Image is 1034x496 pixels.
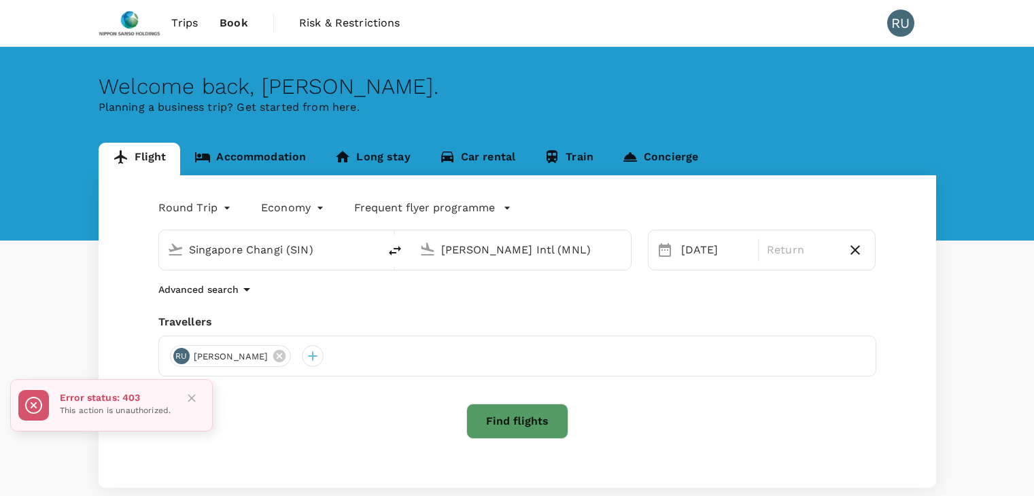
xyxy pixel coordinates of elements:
p: Frequent flyer programme [354,200,495,216]
p: Planning a business trip? Get started from here. [99,99,936,116]
input: Depart from [189,239,350,260]
button: Open [369,248,372,251]
div: Round Trip [158,197,235,219]
button: Find flights [466,404,568,439]
div: RU [173,348,190,364]
div: Economy [261,197,327,219]
span: Book [220,15,248,31]
button: Advanced search [158,281,255,298]
div: RU [887,10,914,37]
a: Car rental [425,143,530,175]
a: Long stay [320,143,424,175]
p: Advanced search [158,283,239,296]
p: Return [767,242,835,258]
p: This action is unauthorized. [60,404,171,418]
div: [DATE] [676,236,755,264]
a: Train [530,143,608,175]
button: Open [621,248,624,251]
span: Risk & Restrictions [299,15,400,31]
button: Close [182,388,202,408]
p: Error status: 403 [60,391,171,404]
img: Nippon Sanso Holdings Singapore Pte Ltd [99,8,161,38]
span: [PERSON_NAME] [186,350,277,364]
a: Accommodation [180,143,320,175]
div: Travellers [158,314,876,330]
div: RU[PERSON_NAME] [170,345,292,367]
button: delete [379,234,411,267]
a: Concierge [608,143,712,175]
button: Frequent flyer programme [354,200,511,216]
input: Going to [441,239,602,260]
a: Flight [99,143,181,175]
span: Trips [171,15,198,31]
div: Welcome back , [PERSON_NAME] . [99,74,936,99]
